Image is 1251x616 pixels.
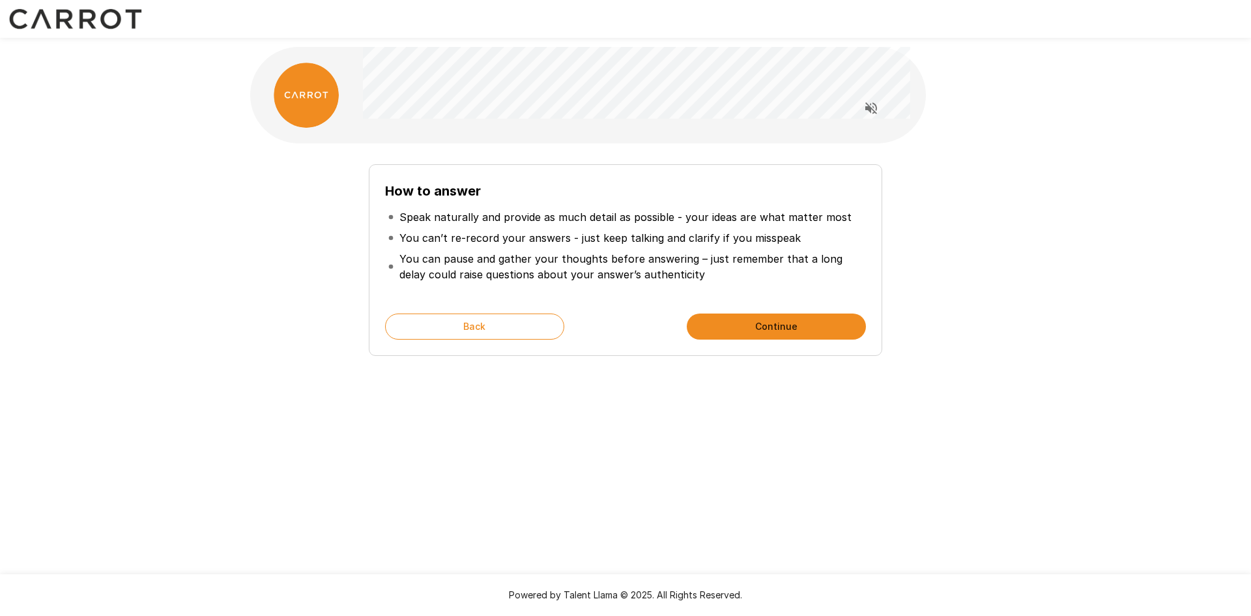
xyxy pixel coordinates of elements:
button: Continue [687,314,866,340]
button: Back [385,314,564,340]
p: You can’t re-record your answers - just keep talking and clarify if you misspeak [399,230,801,246]
button: Read questions aloud [858,95,884,121]
p: Speak naturally and provide as much detail as possible - your ideas are what matter most [399,209,852,225]
img: carrot_logo.png [274,63,339,128]
b: How to answer [385,183,481,199]
p: Powered by Talent Llama © 2025. All Rights Reserved. [16,589,1235,602]
p: You can pause and gather your thoughts before answering – just remember that a long delay could r... [399,251,863,282]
